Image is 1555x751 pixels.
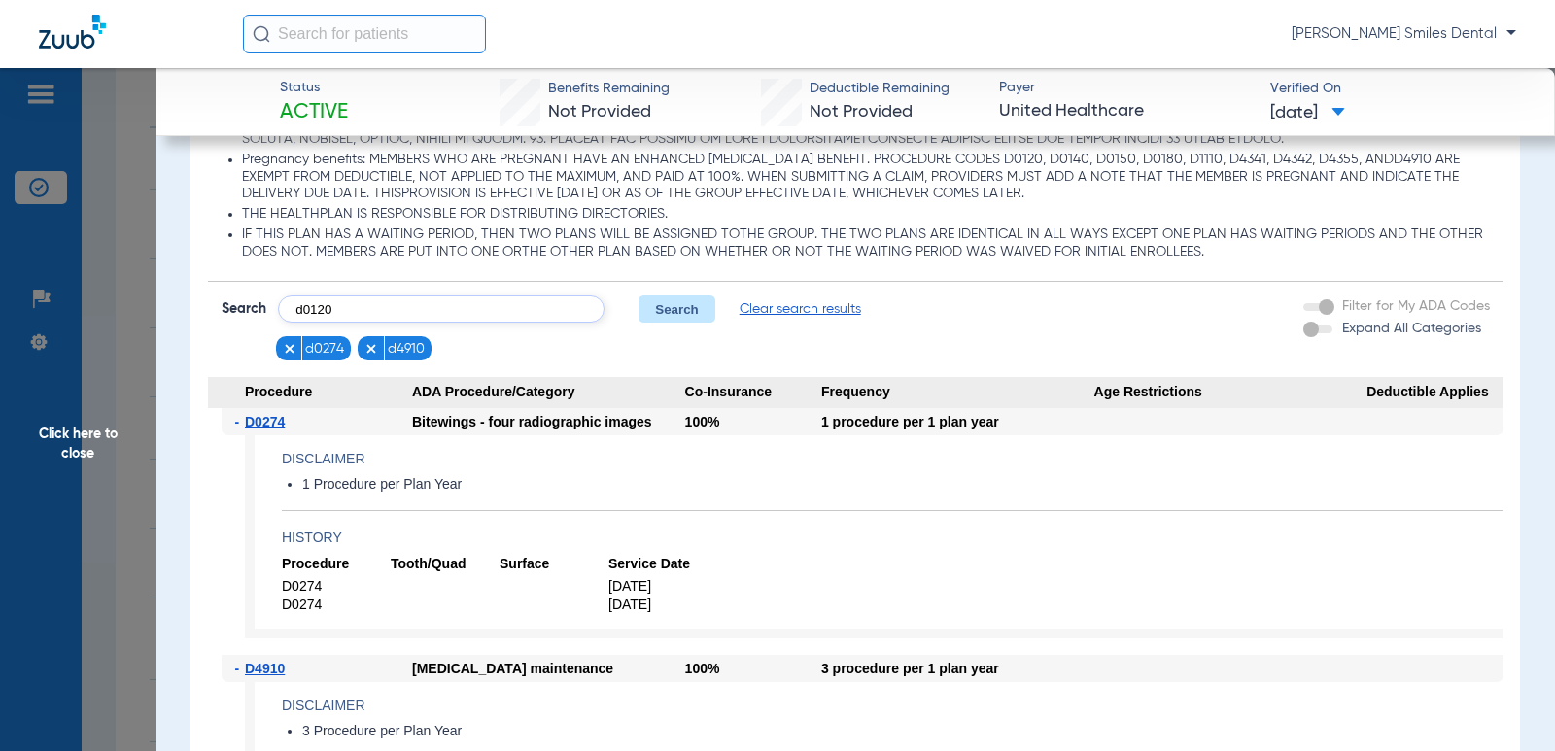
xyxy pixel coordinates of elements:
[999,99,1253,123] span: United Healthcare
[821,408,1094,435] div: 1 procedure per 1 plan year
[243,15,486,53] input: Search for patients
[548,103,651,120] span: Not Provided
[821,655,1094,682] div: 3 procedure per 1 plan year
[412,408,685,435] div: Bitewings - four radiographic images
[278,295,605,323] input: Search by ADA code or keyword…
[412,377,685,408] span: ADA Procedure/Category
[685,377,821,408] span: Co-Insurance
[1338,296,1490,317] label: Filter for My ADA Codes
[1270,101,1345,125] span: [DATE]
[282,528,1503,548] h4: History
[302,476,1503,494] li: 1 Procedure per Plan Year
[242,152,1490,203] li: Pregnancy benefits: MEMBERS WHO ARE PREGNANT HAVE AN ENHANCED [MEDICAL_DATA] BENEFIT. PROCEDURE C...
[39,15,106,49] img: Zuub Logo
[500,555,608,573] span: Surface
[999,78,1253,98] span: Payer
[282,596,391,614] span: D0274
[253,25,270,43] img: Search Icon
[280,99,348,126] span: Active
[280,78,348,98] span: Status
[302,723,1503,740] li: 3 Procedure per Plan Year
[282,555,391,573] span: Procedure
[810,103,913,120] span: Not Provided
[608,596,717,614] span: [DATE]
[1292,24,1516,44] span: [PERSON_NAME] Smiles Dental
[1458,658,1555,751] iframe: Chat Widget
[235,655,246,682] span: -
[608,555,717,573] span: Service Date
[639,295,715,323] button: Search
[821,377,1094,408] span: Frequency
[282,449,1503,469] h4: Disclaimer
[282,696,1503,716] h4: Disclaimer
[412,655,685,682] div: [MEDICAL_DATA] maintenance
[608,577,717,596] span: [DATE]
[391,555,500,573] span: Tooth/Quad
[740,299,861,319] span: Clear search results
[548,79,670,99] span: Benefits Remaining
[810,79,950,99] span: Deductible Remaining
[305,339,344,358] span: d0274
[282,577,391,596] span: D0274
[283,342,296,356] img: x.svg
[245,661,285,676] span: D4910
[1094,377,1367,408] span: Age Restrictions
[235,408,246,435] span: -
[364,342,378,356] img: x.svg
[208,377,412,408] span: Procedure
[685,655,821,682] div: 100%
[388,339,425,358] span: d4910
[1270,79,1524,99] span: Verified On
[1342,322,1481,335] span: Expand All Categories
[1366,377,1503,408] span: Deductible Applies
[242,226,1490,260] li: IF THIS PLAN HAS A WAITING PERIOD, THEN TWO PLANS WILL BE ASSIGNED TOTHE GROUP. THE TWO PLANS ARE...
[242,206,1490,223] li: THE HEALTHPLAN IS RESPONSIBLE FOR DISTRIBUTING DIRECTORIES.
[222,299,266,319] span: Search
[685,408,821,435] div: 100%
[245,414,285,429] span: D0274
